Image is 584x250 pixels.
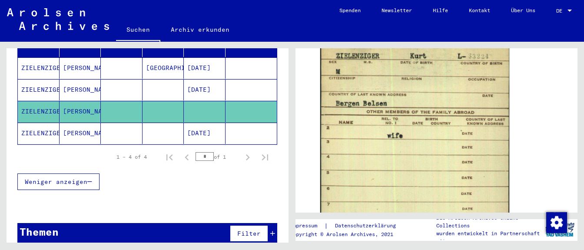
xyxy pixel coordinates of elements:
[160,19,240,40] a: Archiv erkunden
[161,148,178,166] button: First page
[184,79,226,100] mat-cell: [DATE]
[237,230,261,237] span: Filter
[60,101,101,122] mat-cell: [PERSON_NAME]
[436,230,542,245] p: wurden entwickelt in Partnerschaft mit
[18,123,60,144] mat-cell: ZIELENZIGER
[544,219,576,240] img: yv_logo.png
[60,123,101,144] mat-cell: [PERSON_NAME]
[556,8,566,14] span: DE
[18,101,60,122] mat-cell: ZIELENZIGER
[290,230,406,238] p: Copyright © Arolsen Archives, 2021
[184,57,226,79] mat-cell: [DATE]
[328,221,406,230] a: Datenschutzerklärung
[116,153,147,161] div: 1 – 4 of 4
[18,57,60,79] mat-cell: ZIELENZIGER
[196,153,239,161] div: of 1
[230,225,268,242] button: Filter
[143,57,184,79] mat-cell: [GEOGRAPHIC_DATA]
[7,8,109,30] img: Arolsen_neg.svg
[546,212,567,233] img: Zustimmung ändern
[184,123,226,144] mat-cell: [DATE]
[60,79,101,100] mat-cell: [PERSON_NAME]
[60,57,101,79] mat-cell: [PERSON_NAME]
[290,221,406,230] div: |
[178,148,196,166] button: Previous page
[18,79,60,100] mat-cell: ZIELENZIGER
[239,148,256,166] button: Next page
[25,178,87,186] span: Weniger anzeigen
[436,214,542,230] p: Die Arolsen Archives Online-Collections
[290,221,324,230] a: Impressum
[116,19,160,42] a: Suchen
[17,173,100,190] button: Weniger anzeigen
[256,148,274,166] button: Last page
[20,224,59,240] div: Themen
